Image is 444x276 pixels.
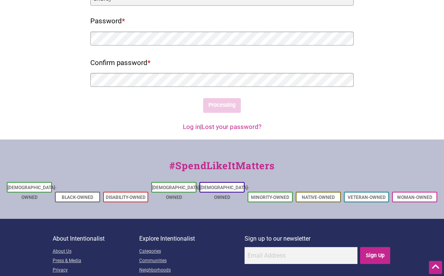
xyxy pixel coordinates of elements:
input: Sign Up [360,247,391,264]
label: Password [90,15,125,28]
input: Email Address [245,247,357,264]
a: About Us [53,247,139,256]
a: Native-Owned [302,195,335,200]
a: Privacy [53,266,139,275]
p: Sign up to our newsletter [245,234,392,244]
input: Processing [203,98,241,113]
p: About Intentionalist [53,234,139,244]
a: Minority-Owned [251,195,289,200]
a: [DEMOGRAPHIC_DATA]-Owned [200,185,249,200]
div: | [8,122,436,132]
a: Lost your password? [202,123,262,130]
a: Woman-Owned [397,195,432,200]
a: Neighborhoods [139,266,245,275]
a: [DEMOGRAPHIC_DATA]-Owned [152,185,201,200]
a: Categories [139,247,245,256]
div: Scroll Back to Top [429,261,442,274]
a: Veteran-Owned [348,195,386,200]
a: Disability-Owned [106,195,146,200]
label: Confirm password [90,57,151,70]
a: Press & Media [53,256,139,266]
a: [DEMOGRAPHIC_DATA]-Owned [8,185,56,200]
a: Black-Owned [62,195,93,200]
a: Log in [183,123,200,130]
p: Explore Intentionalist [139,234,245,244]
a: Communities [139,256,245,266]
